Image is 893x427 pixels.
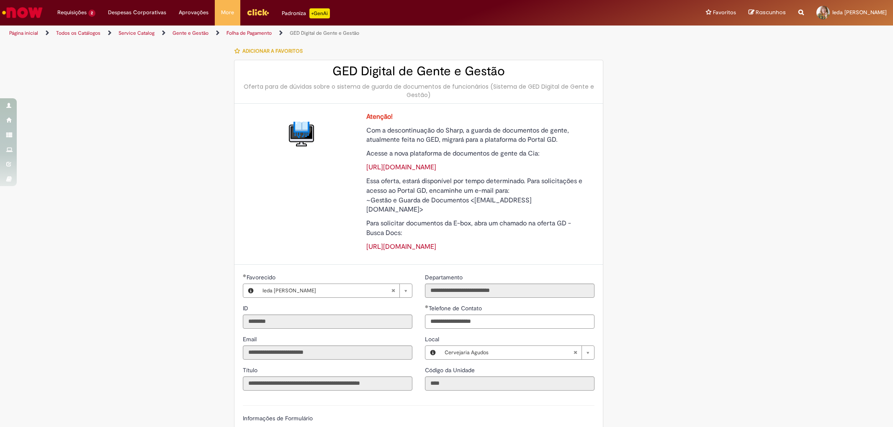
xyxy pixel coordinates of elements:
img: ServiceNow [1,4,44,21]
abbr: Limpar campo Favorecido [387,284,399,297]
label: Somente leitura - Email [243,335,258,343]
div: Oferta para de dúvidas sobre o sistema de guarda de documentos de funcionários (Sistema de GED Di... [243,82,594,99]
span: Aprovações [179,8,208,17]
a: [URL][DOMAIN_NAME] [366,243,436,251]
input: ID [243,314,412,329]
span: Somente leitura - ID [243,304,250,312]
label: Somente leitura - Departamento [425,273,464,281]
img: click_logo_yellow_360x200.png [247,6,269,18]
span: Obrigatório Preenchido [425,305,429,308]
a: Rascunhos [749,9,786,17]
h2: GED Digital de Gente e Gestão [243,64,594,78]
label: Somente leitura - Título [243,366,259,374]
a: Página inicial [9,30,38,36]
span: Ieda [PERSON_NAME] [832,9,887,16]
span: Local [425,335,441,343]
input: Email [243,345,412,360]
span: Essa oferta, estará disponível por tempo determinado. Para solicitações e acesso ao Portal GD, en... [366,177,582,195]
span: 2 [88,10,95,17]
span: Acesse a nova plataforma de documentos de gente da Cia: [366,149,540,158]
div: Padroniza [282,8,330,18]
span: Necessários - Favorecido [247,274,277,281]
span: Somente leitura - Código da Unidade [425,366,476,374]
span: Para solicitar documentos da E-box, abra um chamado na oferta GD - Busca Docs: [366,219,571,237]
a: Ieda [PERSON_NAME]Limpar campo Favorecido [258,284,412,297]
input: Telefone de Contato [425,314,594,329]
p: +GenAi [309,8,330,18]
img: GED Digital de Gente e Gestão [288,120,315,147]
a: Cervejaria AgudosLimpar campo Local [440,346,594,359]
input: Departamento [425,284,594,298]
label: Somente leitura - ID [243,304,250,312]
ul: Trilhas de página [6,26,589,41]
label: Somente leitura - Código da Unidade [425,366,476,374]
a: GED Digital de Gente e Gestão [290,30,359,36]
span: Rascunhos [756,8,786,16]
span: Requisições [57,8,87,17]
input: Título [243,376,412,391]
strong: Atenção! [366,113,393,121]
span: Somente leitura - Departamento [425,274,464,281]
span: Somente leitura - Email [243,335,258,343]
span: Favoritos [713,8,736,17]
a: Gente e Gestão [172,30,208,36]
a: Todos os Catálogos [56,30,100,36]
button: Adicionar a Favoritos [234,42,307,60]
span: Adicionar a Favoritos [242,48,303,54]
button: Local, Visualizar este registro Cervejaria Agudos [425,346,440,359]
a: [URL][DOMAIN_NAME] [366,163,436,171]
span: ~Gestão e Guarda de Documentos <[EMAIL_ADDRESS][DOMAIN_NAME]> [366,196,532,214]
span: Com a descontinuação do Sharp, a guarda de documentos de gente, atualmente feita no GED, migrará ... [366,126,569,144]
abbr: Limpar campo Local [569,346,582,359]
input: Código da Unidade [425,376,594,391]
label: Informações de Formulário [243,414,313,422]
a: Service Catalog [118,30,154,36]
a: Folha de Pagamento [226,30,272,36]
span: Somente leitura - Título [243,366,259,374]
span: Despesas Corporativas [108,8,166,17]
span: Cervejaria Agudos [445,346,573,359]
span: Obrigatório Preenchido [243,274,247,277]
span: Telefone de Contato [429,304,484,312]
button: Favorecido, Visualizar este registro Ieda Cristina Soares Pauletti Paschoal [243,284,258,297]
span: More [221,8,234,17]
span: Ieda [PERSON_NAME] [262,284,391,297]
